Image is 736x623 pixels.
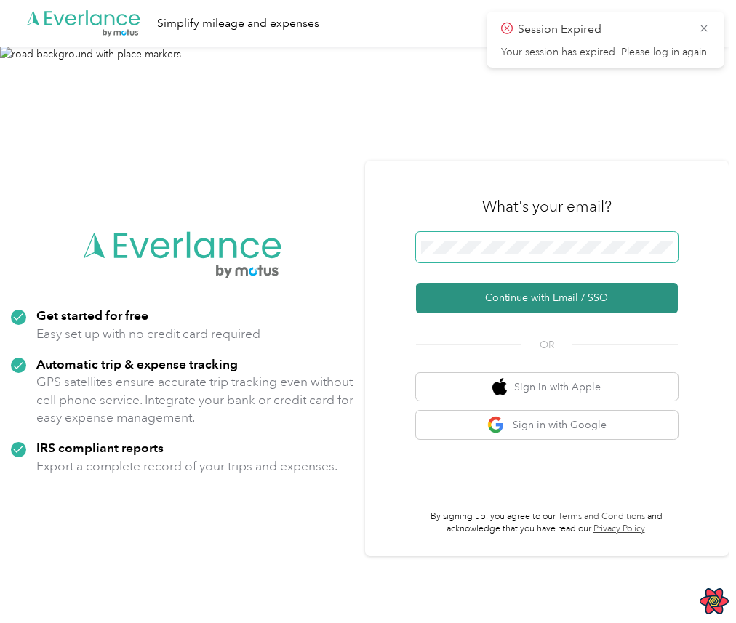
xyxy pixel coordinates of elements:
button: apple logoSign in with Apple [416,373,678,401]
strong: Automatic trip & expense tracking [36,356,238,371]
a: Privacy Policy [593,523,645,534]
a: Terms and Conditions [558,511,645,522]
p: Easy set up with no credit card required [36,325,260,343]
button: google logoSign in with Google [416,411,678,439]
div: Simplify mileage and expenses [157,15,319,33]
img: google logo [487,416,505,434]
p: Session Expired [518,20,688,39]
strong: Get started for free [36,308,148,323]
p: Your session has expired. Please log in again. [501,46,710,59]
span: OR [521,337,572,353]
h3: What's your email? [482,196,612,217]
button: Open React Query Devtools [700,587,729,616]
p: By signing up, you agree to our and acknowledge that you have read our . [416,510,678,536]
p: GPS satellites ensure accurate trip tracking even without cell phone service. Integrate your bank... [36,373,354,427]
img: apple logo [492,378,507,396]
strong: IRS compliant reports [36,440,164,455]
button: Continue with Email / SSO [416,283,678,313]
p: Export a complete record of your trips and expenses. [36,457,337,475]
